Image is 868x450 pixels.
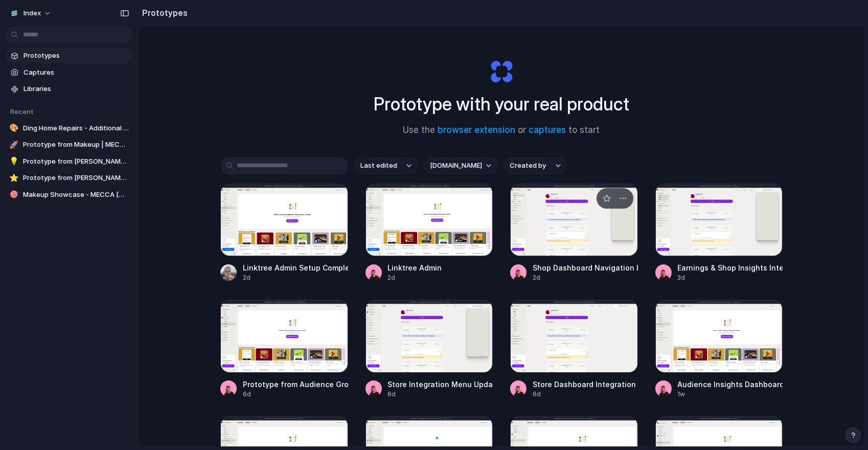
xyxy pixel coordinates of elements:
div: 🎯 [9,190,19,200]
span: Ding Home Repairs - Additional Service Cards [23,123,129,133]
a: Shop Dashboard Navigation ExtensionShop Dashboard Navigation Extension2d [510,184,638,282]
div: Store Dashboard Integration [533,379,636,390]
div: 6d [533,390,636,399]
a: Libraries [5,81,133,97]
a: browser extension [438,125,516,135]
h1: Prototype with your real product [374,91,629,118]
button: Created by [504,157,567,174]
span: Index [24,8,41,18]
span: Created by [510,161,546,171]
div: Linktree Admin [388,262,442,273]
span: [DOMAIN_NAME] [430,161,482,171]
div: Store Integration Menu Update [388,379,493,390]
div: Earnings & Shop Insights Integration [678,262,783,273]
a: Audience Insights DashboardAudience Insights Dashboard1w [655,300,783,398]
div: 🎨 [9,123,19,133]
span: Prototypes [24,51,129,61]
span: Libraries [24,84,129,94]
a: ⭐Prototype from [PERSON_NAME] (new) [5,170,133,186]
a: Captures [5,65,133,80]
div: 2d [388,273,442,282]
div: Linktree Admin Setup Completion [243,262,348,273]
a: Prototype from Audience Growth ToolsPrototype from Audience Growth Tools6d [220,300,348,398]
div: 🚀 [9,140,19,150]
div: 3d [678,273,783,282]
span: Captures [24,67,129,78]
a: 💡Prototype from [PERSON_NAME] Headings [5,154,133,169]
button: Index [5,5,57,21]
div: 2d [533,273,638,282]
span: Last edited [360,161,397,171]
span: Prototype from [PERSON_NAME] Headings [23,156,129,167]
div: 1w [678,390,783,399]
button: Last edited [354,157,418,174]
button: [DOMAIN_NAME] [424,157,497,174]
a: Earnings & Shop Insights IntegrationEarnings & Shop Insights Integration3d [655,184,783,282]
a: Linktree Admin Setup CompletionLinktree Admin Setup Completion2d [220,184,348,282]
a: Linktree AdminLinktree Admin2d [366,184,493,282]
div: 💡 [9,156,19,167]
a: 🚀Prototype from Makeup | MECCA [GEOGRAPHIC_DATA] [5,137,133,152]
div: ⭐ [9,173,19,183]
div: 6d [388,390,493,399]
div: Prototype from Audience Growth Tools [243,379,348,390]
div: Shop Dashboard Navigation Extension [533,262,638,273]
div: 2d [243,273,348,282]
span: Use the or to start [403,124,600,137]
a: 🎨Ding Home Repairs - Additional Service Cards [5,121,133,136]
div: Audience Insights Dashboard [678,379,783,390]
span: Makeup Showcase - MECCA [GEOGRAPHIC_DATA] [23,190,129,200]
div: 6d [243,390,348,399]
span: Recent [10,107,34,116]
h2: Prototypes [138,7,188,19]
a: Store Dashboard IntegrationStore Dashboard Integration6d [510,300,638,398]
a: 🎯Makeup Showcase - MECCA [GEOGRAPHIC_DATA] [5,187,133,202]
a: Prototypes [5,48,133,63]
span: Prototype from Makeup | MECCA [GEOGRAPHIC_DATA] [23,140,129,150]
span: Prototype from [PERSON_NAME] (new) [23,173,129,183]
a: Store Integration Menu UpdateStore Integration Menu Update6d [366,300,493,398]
a: captures [529,125,566,135]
